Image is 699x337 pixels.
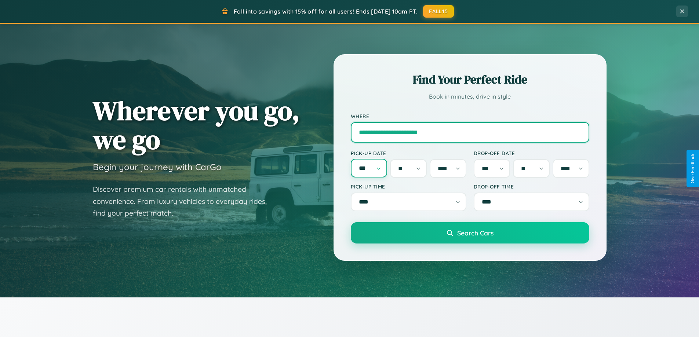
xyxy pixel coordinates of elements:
[234,8,418,15] span: Fall into savings with 15% off for all users! Ends [DATE] 10am PT.
[93,96,300,154] h1: Wherever you go, we go
[93,161,222,172] h3: Begin your journey with CarGo
[351,183,466,190] label: Pick-up Time
[474,150,589,156] label: Drop-off Date
[351,222,589,243] button: Search Cars
[690,154,695,183] div: Give Feedback
[351,150,466,156] label: Pick-up Date
[457,229,494,237] span: Search Cars
[351,72,589,88] h2: Find Your Perfect Ride
[351,113,589,119] label: Where
[474,183,589,190] label: Drop-off Time
[423,5,454,18] button: FALL15
[351,91,589,102] p: Book in minutes, drive in style
[93,183,276,219] p: Discover premium car rentals with unmatched convenience. From luxury vehicles to everyday rides, ...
